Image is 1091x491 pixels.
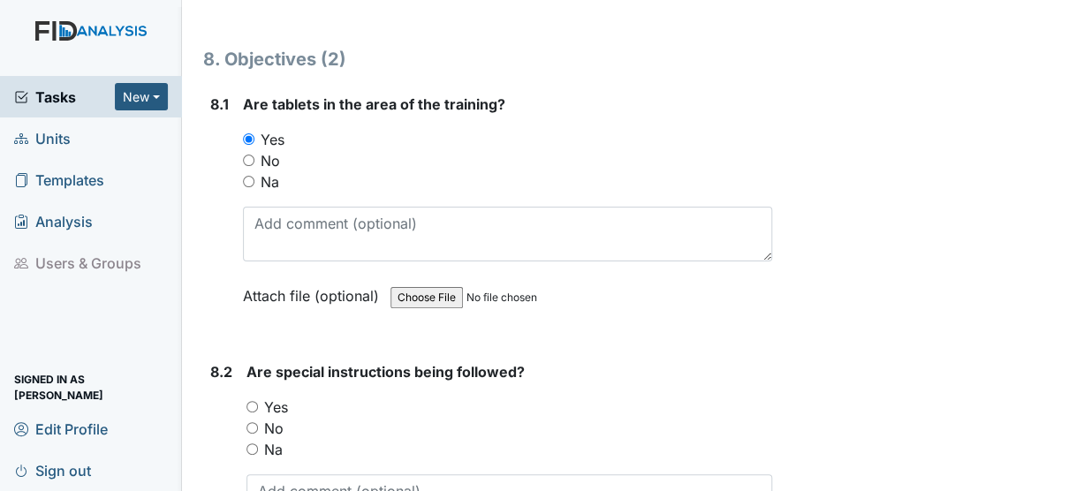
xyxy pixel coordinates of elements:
[246,401,258,412] input: Yes
[210,361,232,382] label: 8.2
[264,397,288,418] label: Yes
[203,46,772,72] h1: 8. Objectives (2)
[246,443,258,455] input: Na
[14,415,108,442] span: Edit Profile
[261,129,284,150] label: Yes
[246,422,258,434] input: No
[210,94,229,115] label: 8.1
[243,176,254,187] input: Na
[14,208,93,235] span: Analysis
[261,171,279,193] label: Na
[243,276,386,306] label: Attach file (optional)
[261,150,280,171] label: No
[243,133,254,145] input: Yes
[243,95,505,113] span: Are tablets in the area of the training?
[264,418,284,439] label: No
[243,155,254,166] input: No
[14,125,71,152] span: Units
[14,87,115,108] a: Tasks
[14,166,104,193] span: Templates
[115,83,168,110] button: New
[14,457,91,484] span: Sign out
[264,439,283,460] label: Na
[246,363,525,381] span: Are special instructions being followed?
[14,374,168,401] span: Signed in as [PERSON_NAME]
